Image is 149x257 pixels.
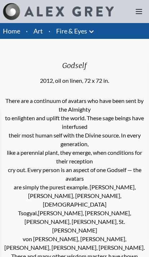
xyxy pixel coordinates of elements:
li: · [23,23,31,39]
a: Home [3,27,20,35]
div: 2012, oil on linen, 72 x 72 in. [40,76,109,85]
li: · [46,23,53,39]
a: Fire & Eyes [56,26,87,36]
a: Art [33,26,43,36]
div: Godself [40,60,109,76]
